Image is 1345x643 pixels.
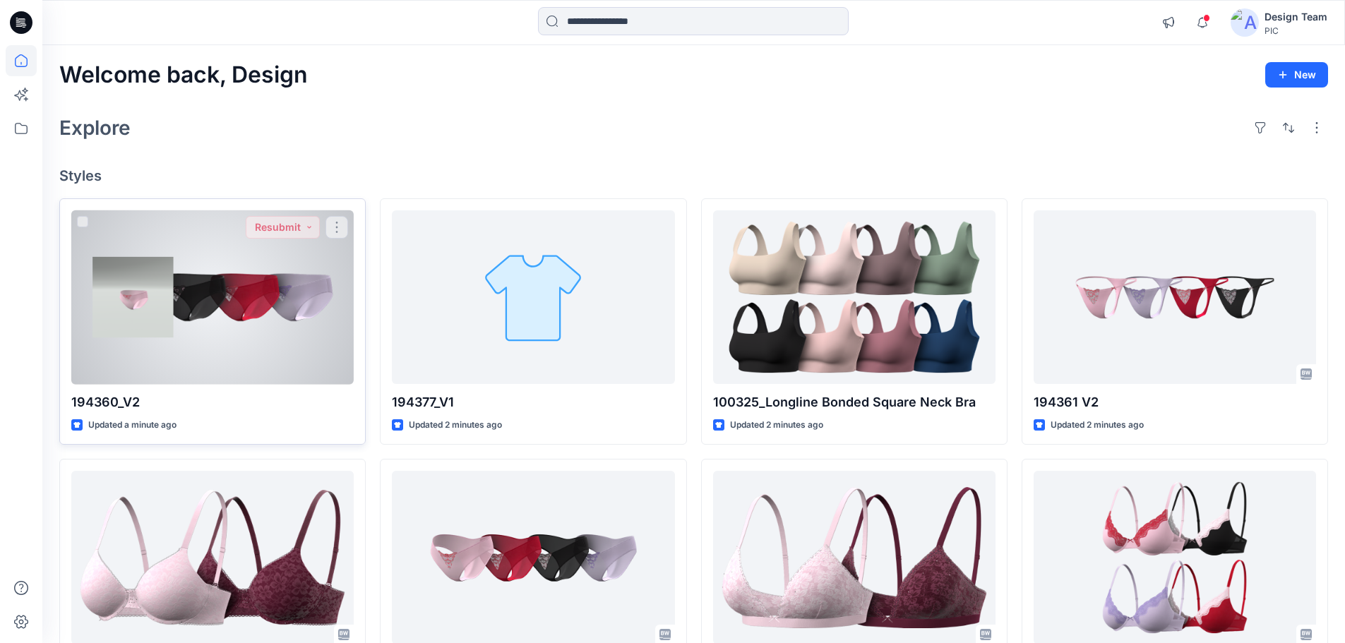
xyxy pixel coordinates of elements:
h2: Welcome back, Design [59,62,308,88]
div: PIC [1265,25,1327,36]
h2: Explore [59,116,131,139]
p: Updated 2 minutes ago [409,418,502,433]
a: 194361 V2 [1034,210,1316,385]
a: 194360_V2 [71,210,354,385]
a: 100325_Longline Bonded Square Neck Bra [713,210,996,385]
a: 194377_V1 [392,210,674,385]
p: 194377_V1 [392,392,674,412]
img: avatar [1231,8,1259,37]
button: New [1265,62,1328,88]
p: Updated a minute ago [88,418,177,433]
p: 100325_Longline Bonded Square Neck Bra [713,392,996,412]
p: 194361 V2 [1034,392,1316,412]
p: 194360_V2 [71,392,354,412]
div: Design Team [1265,8,1327,25]
h4: Styles [59,167,1328,184]
p: Updated 2 minutes ago [730,418,823,433]
p: Updated 2 minutes ago [1051,418,1144,433]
